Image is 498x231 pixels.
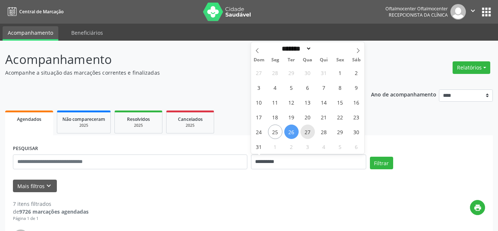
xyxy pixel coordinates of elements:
[300,139,315,154] span: Setembro 3, 2025
[13,200,89,208] div: 7 itens filtrados
[5,6,63,18] a: Central de Marcação
[349,110,364,124] span: Agosto 23, 2025
[300,80,315,95] span: Agosto 6, 2025
[317,139,331,154] span: Setembro 4, 2025
[284,95,299,109] span: Agosto 12, 2025
[178,116,203,122] span: Cancelados
[299,58,316,62] span: Qua
[283,58,299,62] span: Ter
[371,89,436,99] p: Ano de acompanhamento
[268,110,282,124] span: Agosto 18, 2025
[348,58,364,62] span: Sáb
[450,4,466,20] img: img
[389,12,448,18] span: Recepcionista da clínica
[5,69,347,77] p: Acompanhe a situação das marcações correntes e finalizadas
[252,80,266,95] span: Agosto 3, 2025
[127,116,150,122] span: Resolvidos
[312,45,336,52] input: Year
[453,61,490,74] button: Relatórios
[333,110,347,124] span: Agosto 22, 2025
[13,143,38,154] label: PESQUISAR
[251,58,267,62] span: Dom
[349,95,364,109] span: Agosto 16, 2025
[284,125,299,139] span: Agosto 26, 2025
[252,95,266,109] span: Agosto 10, 2025
[268,139,282,154] span: Setembro 1, 2025
[268,65,282,80] span: Julho 28, 2025
[268,125,282,139] span: Agosto 25, 2025
[480,6,493,18] button: apps
[19,9,63,15] span: Central de Marcação
[62,123,105,128] div: 2025
[333,125,347,139] span: Agosto 29, 2025
[3,26,58,41] a: Acompanhamento
[317,110,331,124] span: Agosto 21, 2025
[333,139,347,154] span: Setembro 5, 2025
[284,65,299,80] span: Julho 29, 2025
[300,65,315,80] span: Julho 30, 2025
[252,110,266,124] span: Agosto 17, 2025
[284,80,299,95] span: Agosto 5, 2025
[5,50,347,69] p: Acompanhamento
[349,80,364,95] span: Agosto 9, 2025
[349,125,364,139] span: Agosto 30, 2025
[267,58,283,62] span: Seg
[469,7,477,15] i: 
[333,80,347,95] span: Agosto 8, 2025
[279,45,312,52] select: Month
[316,58,332,62] span: Qui
[385,6,448,12] div: Oftalmocenter Oftalmocenter
[349,139,364,154] span: Setembro 6, 2025
[13,180,57,193] button: Mais filtroskeyboard_arrow_down
[474,204,482,212] i: print
[332,58,348,62] span: Sex
[317,65,331,80] span: Julho 31, 2025
[268,95,282,109] span: Agosto 11, 2025
[13,215,89,222] div: Página 1 de 1
[466,4,480,20] button: 
[284,139,299,154] span: Setembro 2, 2025
[333,95,347,109] span: Agosto 15, 2025
[62,116,105,122] span: Não compareceram
[45,182,53,190] i: keyboard_arrow_down
[13,208,89,215] div: de
[252,65,266,80] span: Julho 27, 2025
[268,80,282,95] span: Agosto 4, 2025
[349,65,364,80] span: Agosto 2, 2025
[333,65,347,80] span: Agosto 1, 2025
[172,123,209,128] div: 2025
[470,200,485,215] button: print
[19,208,89,215] strong: 9726 marcações agendadas
[317,95,331,109] span: Agosto 14, 2025
[252,139,266,154] span: Agosto 31, 2025
[300,95,315,109] span: Agosto 13, 2025
[120,123,157,128] div: 2025
[300,125,315,139] span: Agosto 27, 2025
[284,110,299,124] span: Agosto 19, 2025
[370,157,393,169] button: Filtrar
[317,125,331,139] span: Agosto 28, 2025
[17,116,41,122] span: Agendados
[252,125,266,139] span: Agosto 24, 2025
[317,80,331,95] span: Agosto 7, 2025
[66,26,108,39] a: Beneficiários
[300,110,315,124] span: Agosto 20, 2025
